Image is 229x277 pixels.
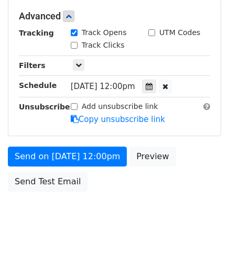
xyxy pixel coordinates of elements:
strong: Schedule [19,81,57,90]
iframe: Chat Widget [177,227,229,277]
strong: Filters [19,61,46,70]
label: Track Opens [82,27,127,38]
h5: Advanced [19,10,210,22]
label: UTM Codes [159,27,200,38]
a: Send on [DATE] 12:00pm [8,147,127,167]
span: [DATE] 12:00pm [71,82,135,91]
a: Preview [129,147,176,167]
label: Track Clicks [82,40,125,51]
a: Send Test Email [8,172,88,192]
label: Add unsubscribe link [82,101,158,112]
a: Copy unsubscribe link [71,115,165,124]
strong: Unsubscribe [19,103,70,111]
strong: Tracking [19,29,54,37]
